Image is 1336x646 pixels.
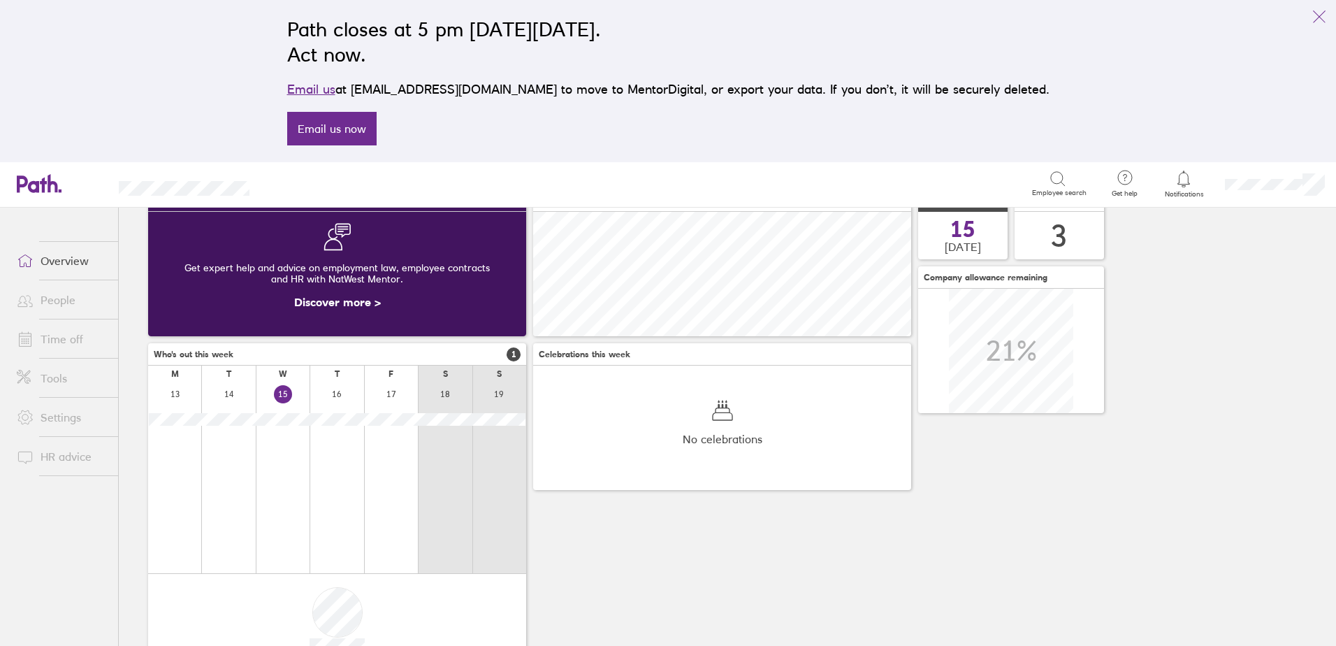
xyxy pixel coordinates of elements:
[6,403,118,431] a: Settings
[335,369,340,379] div: T
[287,112,377,145] a: Email us now
[945,241,981,253] span: [DATE]
[1051,218,1068,254] div: 3
[950,218,975,241] span: 15
[1161,190,1207,199] span: Notifications
[924,273,1047,282] span: Company allowance remaining
[287,82,335,96] a: Email us
[497,369,502,379] div: S
[287,177,323,189] div: Search
[389,369,393,379] div: F
[683,433,762,445] span: No celebrations
[1161,169,1207,199] a: Notifications
[1032,189,1087,197] span: Employee search
[6,443,118,471] a: HR advice
[171,369,179,379] div: M
[287,17,1050,67] h2: Path closes at 5 pm [DATE][DATE]. Act now.
[539,350,630,359] span: Celebrations this week
[507,347,521,361] span: 1
[6,325,118,353] a: Time off
[154,350,233,359] span: Who's out this week
[443,369,448,379] div: S
[279,369,287,379] div: W
[226,369,231,379] div: T
[287,80,1050,99] p: at [EMAIL_ADDRESS][DOMAIN_NAME] to move to MentorDigital, or export your data. If you don’t, it w...
[6,286,118,314] a: People
[6,364,118,392] a: Tools
[159,251,515,296] div: Get expert help and advice on employment law, employee contracts and HR with NatWest Mentor.
[294,295,381,309] a: Discover more >
[6,247,118,275] a: Overview
[1102,189,1147,198] span: Get help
